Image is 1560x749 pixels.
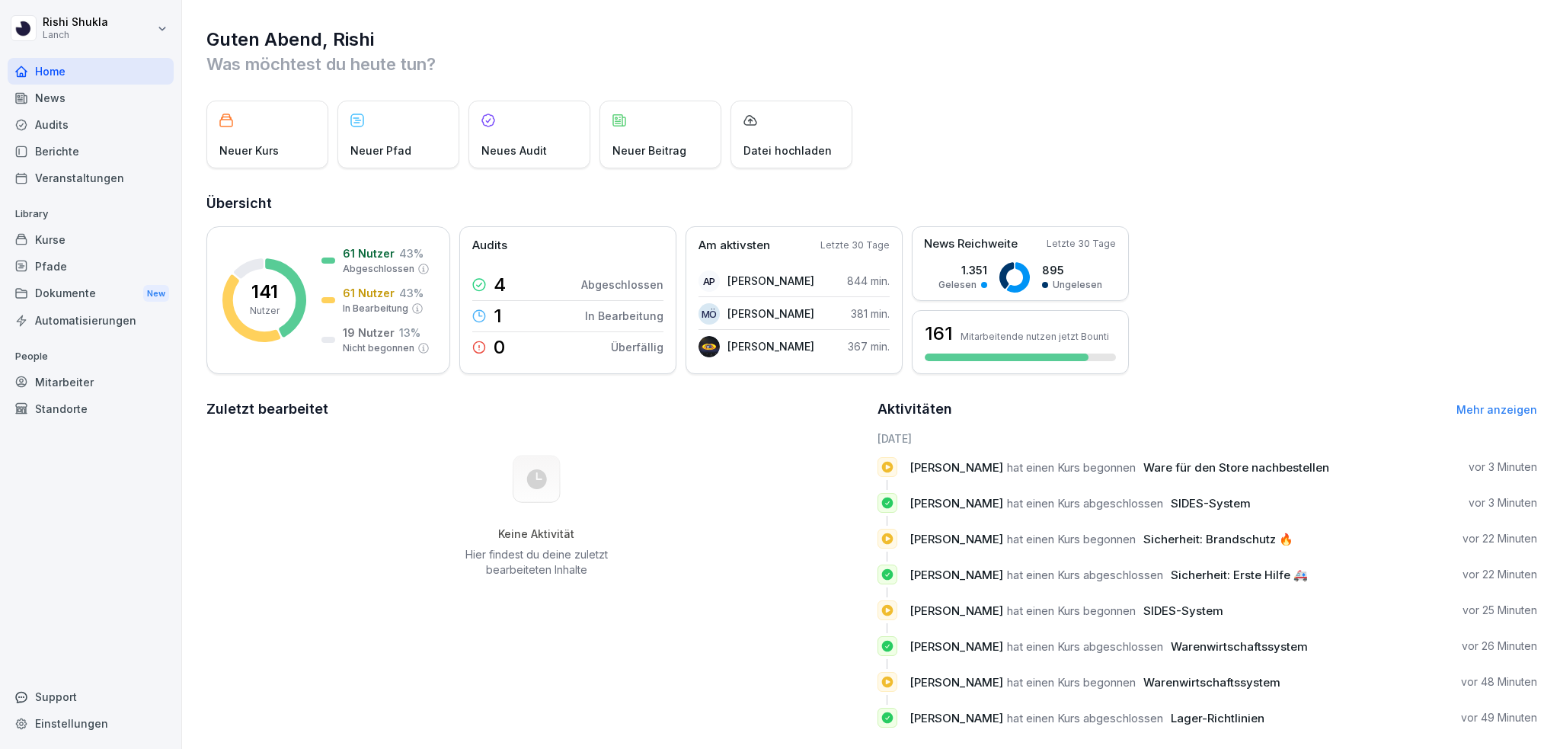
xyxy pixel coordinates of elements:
span: [PERSON_NAME] [909,603,1003,618]
p: Letzte 30 Tage [820,238,890,252]
p: [PERSON_NAME] [727,273,814,289]
p: vor 3 Minuten [1469,495,1537,511]
span: SIDES-System [1143,603,1223,618]
span: Sicherheit: Brandschutz 🔥 [1143,532,1293,546]
p: 61 Nutzer [343,285,395,301]
p: Neuer Kurs [219,142,279,158]
p: [PERSON_NAME] [727,306,814,322]
span: hat einen Kurs abgeschlossen [1007,568,1163,582]
h2: Aktivitäten [877,399,952,420]
a: Automatisierungen [8,307,174,334]
p: In Bearbeitung [343,302,408,315]
p: Rishi Shukla [43,16,108,29]
span: hat einen Kurs begonnen [1007,532,1136,546]
span: hat einen Kurs begonnen [1007,603,1136,618]
a: Veranstaltungen [8,165,174,191]
a: Standorte [8,395,174,422]
span: [PERSON_NAME] [909,568,1003,582]
p: News Reichweite [924,235,1018,253]
a: Audits [8,111,174,138]
a: Einstellungen [8,710,174,737]
p: 895 [1042,262,1102,278]
p: Abgeschlossen [581,277,663,293]
h2: Übersicht [206,193,1537,214]
span: [PERSON_NAME] [909,639,1003,654]
span: hat einen Kurs abgeschlossen [1007,496,1163,511]
p: Neues Audit [481,142,547,158]
p: 43 % [399,285,424,301]
span: Warenwirtschaftssystem [1171,639,1308,654]
span: [PERSON_NAME] [909,711,1003,725]
span: Warenwirtschaftssystem [1143,675,1280,690]
p: 19 Nutzer [343,325,395,341]
p: 1 [494,307,502,325]
p: vor 49 Minuten [1461,710,1537,725]
p: 43 % [399,245,424,261]
p: Neuer Pfad [350,142,411,158]
p: Überfällig [611,339,663,355]
h3: 161 [925,321,953,347]
p: Neuer Beitrag [612,142,686,158]
p: People [8,344,174,369]
p: Datei hochladen [743,142,832,158]
p: Lanch [43,30,108,40]
p: Mitarbeitende nutzen jetzt Bounti [961,331,1109,342]
h2: Zuletzt bearbeitet [206,399,867,420]
p: 13 % [399,325,420,341]
a: News [8,85,174,111]
div: Support [8,683,174,710]
p: Audits [472,237,507,254]
div: New [143,285,169,302]
a: Home [8,58,174,85]
p: vor 25 Minuten [1462,603,1537,618]
span: SIDES-System [1171,496,1251,511]
p: 1.351 [938,262,987,278]
p: [PERSON_NAME] [727,338,814,354]
p: Was möchtest du heute tun? [206,52,1537,76]
a: Pfade [8,253,174,280]
p: 0 [494,338,505,357]
p: vor 3 Minuten [1469,459,1537,475]
p: vor 26 Minuten [1462,639,1537,654]
p: vor 22 Minuten [1462,531,1537,546]
p: Nicht begonnen [343,341,414,355]
a: Mitarbeiter [8,369,174,395]
div: Berichte [8,138,174,165]
div: AP [698,270,720,292]
span: Sicherheit: Erste Hilfe 🚑 [1171,568,1308,582]
p: 381 min. [851,306,890,322]
span: hat einen Kurs abgeschlossen [1007,639,1163,654]
p: 141 [251,283,278,301]
h1: Guten Abend, Rishi [206,27,1537,52]
p: Abgeschlossen [343,262,414,276]
p: 61 Nutzer [343,245,395,261]
h6: [DATE] [877,431,1538,447]
span: hat einen Kurs begonnen [1007,460,1136,475]
span: [PERSON_NAME] [909,532,1003,546]
p: Hier findest du deine zuletzt bearbeiteten Inhalte [459,547,613,578]
a: Mehr anzeigen [1456,403,1537,416]
p: 4 [494,276,506,294]
p: Am aktivsten [698,237,770,254]
span: Lager-Richtlinien [1171,711,1264,725]
span: [PERSON_NAME] [909,496,1003,511]
p: Ungelesen [1053,278,1102,292]
img: g4w5x5mlkjus3ukx1xap2hc0.png [698,336,720,357]
div: MÖ [698,303,720,325]
p: vor 22 Minuten [1462,567,1537,582]
p: vor 48 Minuten [1461,674,1537,690]
p: Gelesen [938,278,977,292]
h5: Keine Aktivität [459,527,613,541]
span: hat einen Kurs begonnen [1007,675,1136,690]
span: hat einen Kurs abgeschlossen [1007,711,1163,725]
div: Dokumente [8,280,174,308]
a: Kurse [8,226,174,253]
span: [PERSON_NAME] [909,675,1003,690]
